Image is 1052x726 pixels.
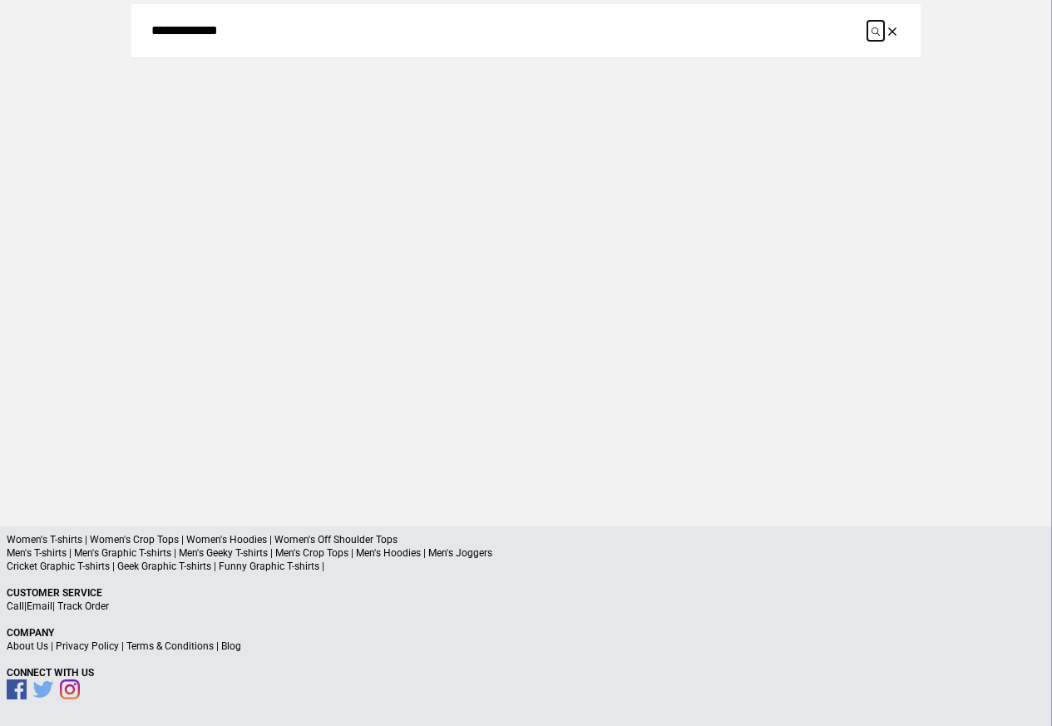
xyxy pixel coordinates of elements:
p: Men's T-shirts | Men's Graphic T-shirts | Men's Geeky T-shirts | Men's Crop Tops | Men's Hoodies ... [7,546,1045,560]
p: Women's T-shirts | Women's Crop Tops | Women's Hoodies | Women's Off Shoulder Tops [7,533,1045,546]
p: Company [7,626,1045,640]
button: Submit your search query. [867,21,884,41]
a: Call [7,600,24,612]
p: | | | [7,640,1045,653]
a: Blog [221,640,241,652]
button: Clear the search query. [884,21,901,41]
a: Email [27,600,52,612]
p: | | [7,600,1045,613]
a: Track Order [57,600,109,612]
p: Customer Service [7,586,1045,600]
a: Terms & Conditions [126,640,214,652]
a: Privacy Policy [56,640,119,652]
a: About Us [7,640,48,652]
p: Cricket Graphic T-shirts | Geek Graphic T-shirts | Funny Graphic T-shirts | [7,560,1045,573]
p: Connect With Us [7,666,1045,679]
